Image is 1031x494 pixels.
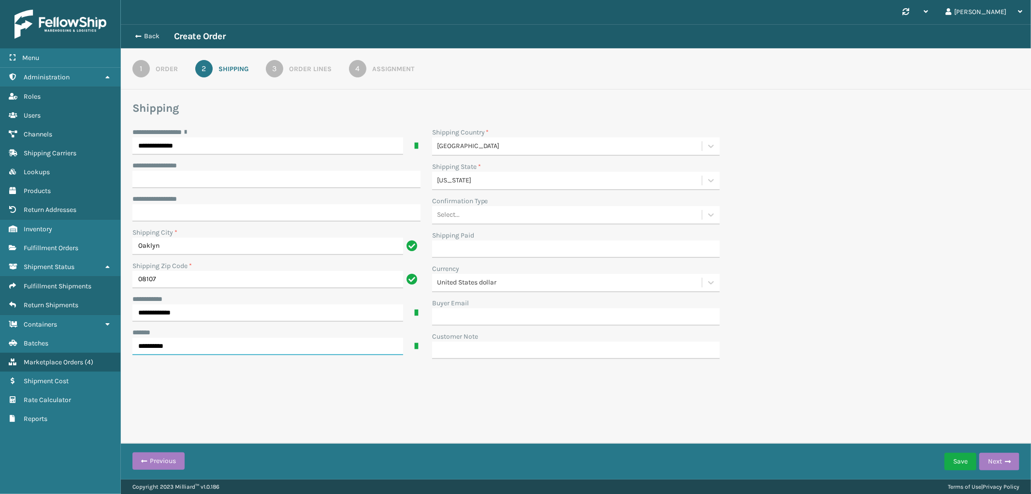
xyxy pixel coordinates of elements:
button: Next [979,453,1019,470]
div: | [948,479,1019,494]
span: ( 4 ) [85,358,93,366]
button: Back [130,32,174,41]
label: Shipping State [432,162,481,172]
h3: Create Order [174,30,225,42]
span: Roles [24,92,41,101]
div: 3 [266,60,283,77]
label: Buyer Email [432,298,469,308]
div: Order [156,64,178,74]
div: 4 [349,60,366,77]
label: Shipping Zip Code [132,261,192,271]
label: Confirmation Type [432,196,488,206]
span: Return Shipments [24,301,78,309]
span: Rate Calculator [24,396,71,404]
div: [GEOGRAPHIC_DATA] [437,141,703,151]
span: Shipping Carriers [24,149,76,157]
span: Return Addresses [24,206,76,214]
label: Currency [432,264,459,274]
span: Menu [22,54,39,62]
div: 2 [195,60,213,77]
label: Shipping Country [432,127,489,137]
div: Assignment [372,64,414,74]
span: Inventory [24,225,52,233]
div: Shipping [218,64,248,74]
label: Customer Note [432,331,478,342]
span: Marketplace Orders [24,358,83,366]
img: logo [15,10,106,39]
a: Privacy Policy [983,483,1019,490]
span: Fulfillment Orders [24,244,78,252]
span: Fulfillment Shipments [24,282,91,290]
div: [US_STATE] [437,176,703,186]
span: Batches [24,339,48,347]
span: Reports [24,415,47,423]
label: Shipping City [132,227,177,238]
button: Previous [132,452,185,470]
span: Products [24,187,51,195]
span: Containers [24,320,57,329]
div: United States dollar [437,278,703,288]
div: 1 [132,60,150,77]
label: Shipping Paid [432,230,474,240]
span: Lookups [24,168,50,176]
h3: Shipping [132,101,1019,116]
a: Terms of Use [948,483,981,490]
div: Order Lines [289,64,332,74]
span: Users [24,111,41,120]
button: Save [944,453,976,470]
span: Administration [24,73,70,81]
span: Channels [24,130,52,138]
span: Shipment Cost [24,377,69,385]
span: Shipment Status [24,263,74,271]
div: Select... [437,210,460,220]
p: Copyright 2023 Milliard™ v 1.0.186 [132,479,219,494]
